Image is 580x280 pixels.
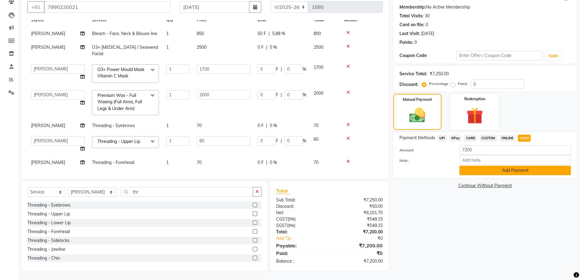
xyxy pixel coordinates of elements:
button: Add Payment [459,166,571,175]
span: 0 F [258,122,264,129]
span: 1 [166,160,169,165]
span: Payment Methods [399,135,435,141]
span: 9% [289,217,294,222]
div: 0 [414,39,417,46]
div: Total: [272,229,329,235]
span: Threading - Upper Lip [97,139,140,144]
div: Last Visit: [399,30,420,37]
span: 1 [166,44,169,50]
label: Note: [395,158,455,163]
label: Percentage [429,81,448,87]
div: Balance : [272,258,329,264]
div: 0 [426,22,428,28]
span: | [266,44,267,51]
span: Total [276,188,290,194]
button: Apply [545,51,562,60]
span: 2500 [314,44,323,50]
div: ₹7,250.00 [430,71,449,77]
div: Threading - Upper Lip [27,211,70,217]
th: Disc [254,13,310,27]
span: GPay [449,135,462,142]
div: Discount: [272,203,329,210]
span: ONLINE [500,135,515,142]
span: 0 % [270,122,277,129]
div: ( ) [272,222,329,229]
div: Service Total: [399,71,427,77]
span: UPI [438,135,447,142]
span: CGST [276,216,287,222]
th: Qty [163,13,193,27]
a: x [140,139,143,144]
span: O3+ [MEDICAL_DATA] / Seaweed Facial [92,44,158,56]
span: 2000 [314,90,323,96]
div: [DATE] [421,30,434,37]
span: 850 [197,31,204,36]
span: [PERSON_NAME] [31,123,65,128]
span: CASH [518,135,531,142]
div: ₹6,101.70 [329,210,387,216]
th: Service [88,13,163,27]
span: 9% [288,223,294,228]
span: 0 F [258,159,264,166]
div: Threading - Eyebrows [27,202,70,208]
div: Threading - Sidelocks [27,237,69,244]
span: 70 [197,123,202,128]
span: Threading - Eyebrows [92,123,135,128]
input: Enter Offer / Coupon Code [456,51,542,60]
div: Discount: [399,81,418,88]
div: Points: [399,39,413,46]
div: Membership: [399,4,426,10]
span: % [303,92,306,98]
a: Add Tip [272,235,339,242]
div: Payable: [272,242,329,249]
span: 0 % [270,44,277,51]
div: Threading - Chin [27,255,60,261]
div: ₹0 [339,235,387,242]
span: 1 [166,31,169,36]
div: Sub Total: [272,197,329,203]
div: ₹549.15 [329,216,387,222]
span: 1700 [314,65,323,70]
div: ₹0 [329,250,387,257]
div: Threading - Jawline [27,246,65,253]
span: | [266,122,267,129]
span: F [276,92,278,98]
th: Price [193,13,254,27]
span: 50 F [258,30,266,37]
span: % [303,66,306,73]
div: Card on file: [399,22,424,28]
span: Premium Wax - Full Waxing (Full Arms, Full Legs & Under Arm) [97,93,142,111]
div: ₹7,250.00 [329,197,387,203]
div: ₹50.00 [329,203,387,210]
div: ₹7,200.00 [329,242,387,249]
div: ₹549.15 [329,222,387,229]
span: [PERSON_NAME] [31,160,65,165]
div: Net: [272,210,329,216]
span: SGST [276,223,287,228]
div: 30 [425,13,430,19]
input: Add Note [459,155,571,165]
span: [PERSON_NAME] [31,44,65,50]
span: | [266,159,267,166]
span: [PERSON_NAME] [31,31,65,36]
span: Threading - Forehead [92,160,134,165]
div: Threading - Forehead [27,229,70,235]
div: Threading - Lower Lip [27,220,71,226]
span: 1 [166,123,169,128]
img: _cash.svg [404,106,431,125]
div: Coupon Code [399,52,457,59]
label: Manual Payment [403,97,432,102]
span: % [303,138,306,144]
a: x [135,106,137,111]
span: 2500 [197,44,206,50]
div: ( ) [272,216,329,222]
label: Amount: [395,147,455,153]
div: ₹7,200.00 [329,258,387,264]
button: +91 [27,1,44,13]
span: 0 F [258,44,264,51]
span: | [269,30,270,37]
div: Paid: [272,250,329,257]
th: Stylist [27,13,88,27]
span: | [281,66,282,73]
div: Total Visits: [399,13,424,19]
